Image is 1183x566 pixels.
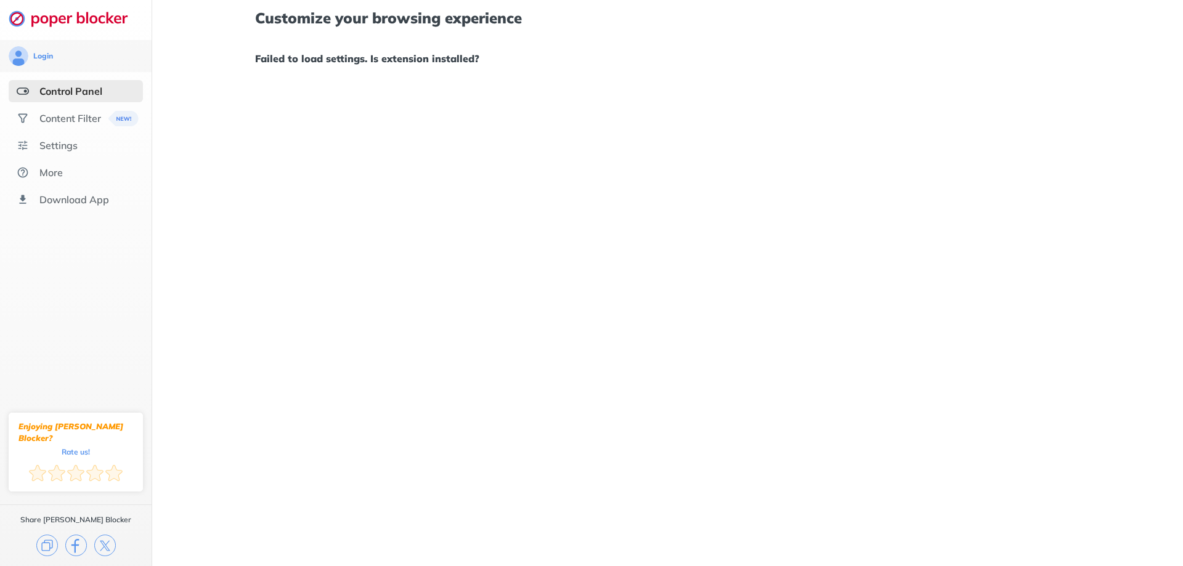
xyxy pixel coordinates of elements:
[36,535,58,556] img: copy.svg
[9,10,141,27] img: logo-webpage.svg
[17,112,29,124] img: social.svg
[65,535,87,556] img: facebook.svg
[255,10,1079,26] h1: Customize your browsing experience
[62,449,90,455] div: Rate us!
[20,515,131,525] div: Share [PERSON_NAME] Blocker
[39,112,101,124] div: Content Filter
[33,51,53,61] div: Login
[39,85,102,97] div: Control Panel
[39,139,78,152] div: Settings
[18,421,133,444] div: Enjoying [PERSON_NAME] Blocker?
[39,166,63,179] div: More
[94,535,116,556] img: x.svg
[17,139,29,152] img: settings.svg
[9,46,28,66] img: avatar.svg
[39,193,109,206] div: Download App
[17,85,29,97] img: features-selected.svg
[17,193,29,206] img: download-app.svg
[255,51,1079,67] h1: Failed to load settings. Is extension installed?
[108,111,139,126] img: menuBanner.svg
[17,166,29,179] img: about.svg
